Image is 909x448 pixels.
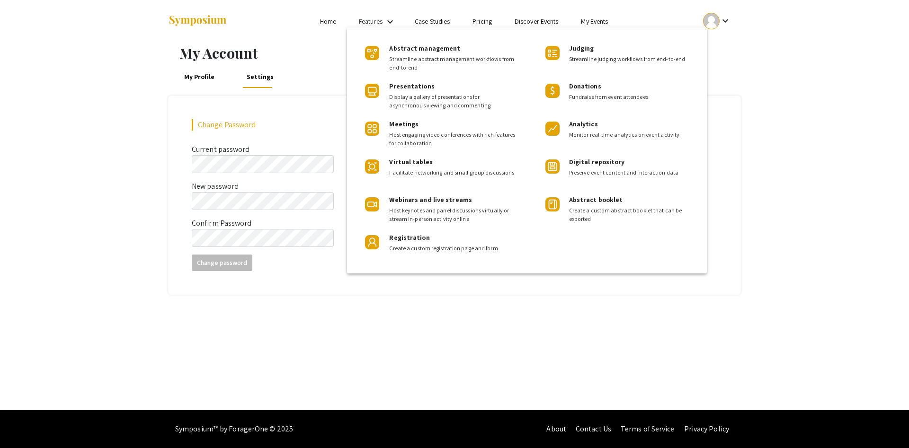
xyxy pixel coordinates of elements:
span: Create a custom abstract booklet that can be exported [569,206,693,223]
span: Abstract management [389,44,460,53]
span: Display a gallery of presentations for asynchronous viewing and commenting [389,93,517,110]
img: Product Icon [545,159,560,174]
span: Webinars and live streams [389,195,472,204]
img: Product Icon [545,197,560,211]
span: Facilitate networking and small group discussions [389,168,517,177]
span: Create a custom registration page and form [389,244,517,253]
span: Judging [569,44,594,53]
img: Product Icon [365,159,379,174]
span: Abstract booklet [569,195,623,204]
span: Registration [389,233,429,242]
img: Product Icon [365,84,379,98]
span: Host engaging video conferences with rich features for collaboration [389,131,517,148]
span: Donations [569,82,601,90]
span: Streamline judging workflows from end-to-end [569,55,693,63]
span: Host keynotes and panel discussions virtually or stream in-person activity online [389,206,517,223]
img: Product Icon [365,235,379,249]
img: Product Icon [545,84,560,98]
span: Monitor real-time analytics on event activity [569,131,693,139]
span: Preserve event content and interaction data [569,168,693,177]
span: Streamline abstract management workflows from end-to-end [389,55,517,72]
img: Product Icon [365,46,379,60]
span: Virtual tables [389,158,432,166]
img: Product Icon [365,197,379,211]
img: Product Icon [545,46,560,60]
span: Presentations [389,82,434,90]
img: Product Icon [365,122,379,136]
img: Product Icon [545,122,560,136]
span: Fundraise from event attendees [569,93,693,101]
span: Meetings [389,120,419,128]
span: Digital repository [569,158,625,166]
span: Analytics [569,120,598,128]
